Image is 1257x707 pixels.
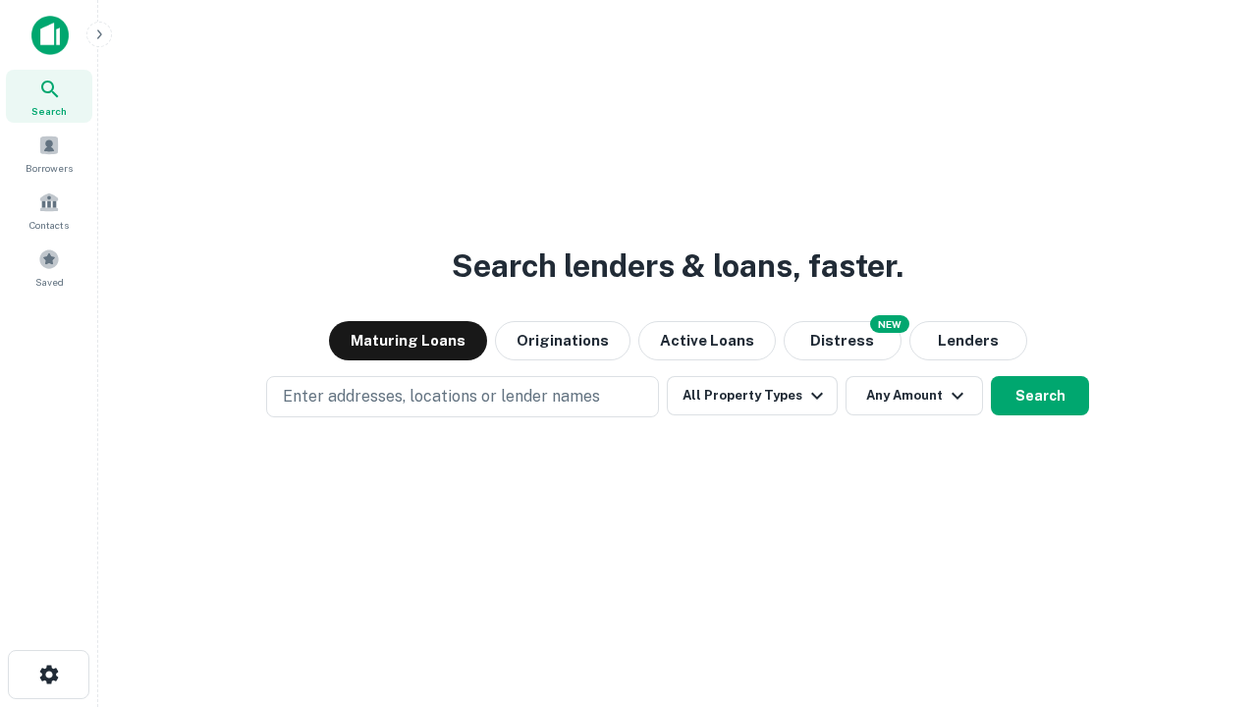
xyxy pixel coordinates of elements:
[6,70,92,123] a: Search
[991,376,1089,415] button: Search
[283,385,600,408] p: Enter addresses, locations or lender names
[1159,550,1257,644] iframe: Chat Widget
[35,274,64,290] span: Saved
[846,376,983,415] button: Any Amount
[26,160,73,176] span: Borrowers
[31,16,69,55] img: capitalize-icon.png
[6,184,92,237] a: Contacts
[31,103,67,119] span: Search
[495,321,630,360] button: Originations
[266,376,659,417] button: Enter addresses, locations or lender names
[870,315,909,333] div: NEW
[6,241,92,294] a: Saved
[6,127,92,180] a: Borrowers
[329,321,487,360] button: Maturing Loans
[784,321,902,360] button: Search distressed loans with lien and other non-mortgage details.
[909,321,1027,360] button: Lenders
[667,376,838,415] button: All Property Types
[452,243,903,290] h3: Search lenders & loans, faster.
[29,217,69,233] span: Contacts
[638,321,776,360] button: Active Loans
